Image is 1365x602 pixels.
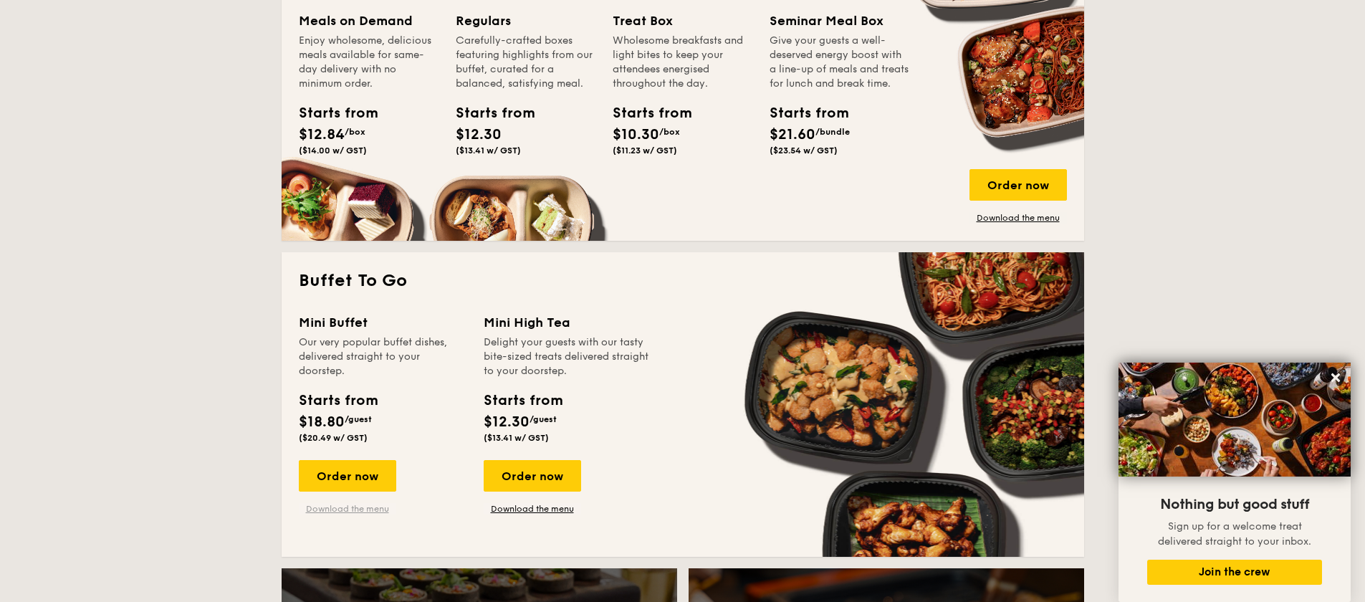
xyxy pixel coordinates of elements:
[770,102,834,124] div: Starts from
[456,102,520,124] div: Starts from
[299,390,377,411] div: Starts from
[299,312,466,333] div: Mini Buffet
[299,126,345,143] span: $12.84
[299,503,396,515] a: Download the menu
[484,390,562,411] div: Starts from
[1147,560,1322,585] button: Join the crew
[613,11,752,31] div: Treat Box
[770,126,815,143] span: $21.60
[613,145,677,156] span: ($11.23 w/ GST)
[456,34,595,91] div: Carefully-crafted boxes featuring highlights from our buffet, curated for a balanced, satisfying ...
[456,126,502,143] span: $12.30
[299,460,396,492] div: Order now
[969,169,1067,201] div: Order now
[299,102,363,124] div: Starts from
[484,312,651,333] div: Mini High Tea
[613,34,752,91] div: Wholesome breakfasts and light bites to keep your attendees energised throughout the day.
[299,414,345,431] span: $18.80
[530,414,557,424] span: /guest
[659,127,680,137] span: /box
[1119,363,1351,477] img: DSC07876-Edit02-Large.jpeg
[969,212,1067,224] a: Download the menu
[484,335,651,378] div: Delight your guests with our tasty bite-sized treats delivered straight to your doorstep.
[299,433,368,443] span: ($20.49 w/ GST)
[770,34,909,91] div: Give your guests a well-deserved energy boost with a line-up of meals and treats for lunch and br...
[484,433,549,443] span: ($13.41 w/ GST)
[1158,520,1311,548] span: Sign up for a welcome treat delivered straight to your inbox.
[1160,496,1309,513] span: Nothing but good stuff
[484,460,581,492] div: Order now
[456,11,595,31] div: Regulars
[345,127,365,137] span: /box
[770,145,838,156] span: ($23.54 w/ GST)
[299,145,367,156] span: ($14.00 w/ GST)
[299,34,439,91] div: Enjoy wholesome, delicious meals available for same-day delivery with no minimum order.
[1324,366,1347,389] button: Close
[484,503,581,515] a: Download the menu
[613,126,659,143] span: $10.30
[299,335,466,378] div: Our very popular buffet dishes, delivered straight to your doorstep.
[484,414,530,431] span: $12.30
[613,102,677,124] div: Starts from
[770,11,909,31] div: Seminar Meal Box
[299,269,1067,292] h2: Buffet To Go
[299,11,439,31] div: Meals on Demand
[815,127,850,137] span: /bundle
[345,414,372,424] span: /guest
[456,145,521,156] span: ($13.41 w/ GST)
